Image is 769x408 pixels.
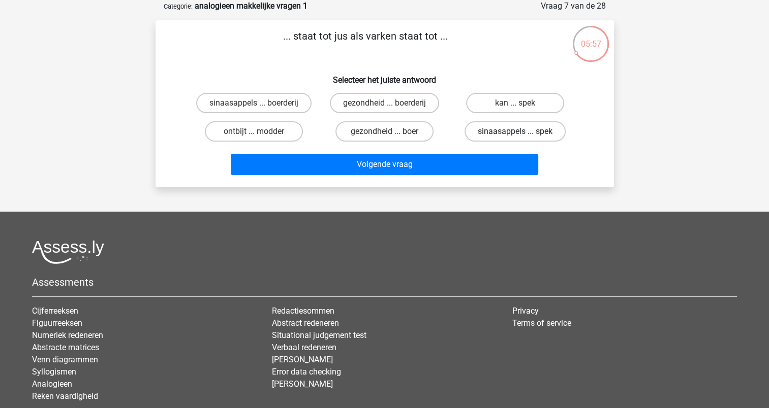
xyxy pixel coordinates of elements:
label: ontbijt ... modder [205,121,303,142]
label: sinaasappels ... spek [465,121,566,142]
a: Analogieen [32,379,72,389]
a: Privacy [512,306,539,316]
a: Abstract redeneren [272,318,339,328]
h6: Selecteer het juiste antwoord [172,67,598,85]
a: Error data checking [272,367,341,377]
a: [PERSON_NAME] [272,379,333,389]
div: 05:57 [572,25,610,50]
a: Cijferreeksen [32,306,78,316]
a: Verbaal redeneren [272,343,336,352]
a: Terms of service [512,318,571,328]
a: Venn diagrammen [32,355,98,364]
a: Reken vaardigheid [32,391,98,401]
img: Assessly logo [32,240,104,264]
a: Abstracte matrices [32,343,99,352]
small: Categorie: [164,3,193,10]
a: Redactiesommen [272,306,334,316]
label: sinaasappels ... boerderij [196,93,312,113]
button: Volgende vraag [231,154,538,175]
strong: analogieen makkelijke vragen 1 [195,1,307,11]
h5: Assessments [32,276,737,288]
a: Situational judgement test [272,330,366,340]
a: [PERSON_NAME] [272,355,333,364]
label: gezondheid ... boerderij [330,93,439,113]
a: Numeriek redeneren [32,330,103,340]
p: ... staat tot jus als varken staat tot ... [172,28,560,59]
label: gezondheid ... boer [335,121,434,142]
a: Figuurreeksen [32,318,82,328]
a: Syllogismen [32,367,76,377]
label: kan ... spek [466,93,564,113]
